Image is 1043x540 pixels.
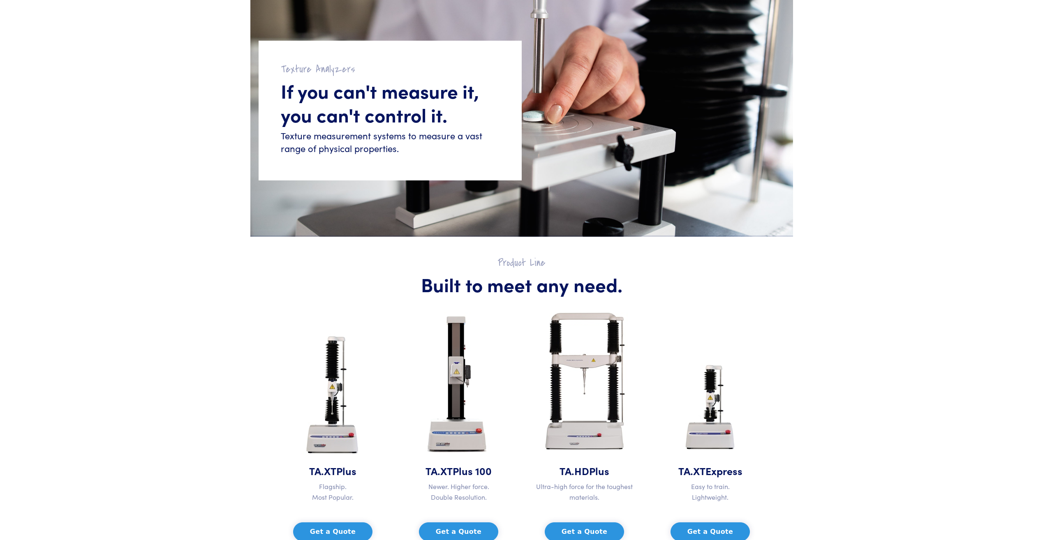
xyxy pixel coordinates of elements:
[527,481,643,502] p: Ultra-high force for the toughest materials.
[336,464,356,478] span: Plus
[281,63,500,76] h2: Texture Analyzers
[529,299,640,464] img: ta-hd-analyzer.jpg
[401,481,517,502] p: Newer. Higher force. Double Resolution.
[275,256,768,269] h2: Product Line
[275,272,768,296] h1: Built to meet any need.
[275,481,391,502] p: Flagship. Most Popular.
[281,79,500,126] h1: If you can't measure it, you can't control it.
[705,464,742,478] span: Express
[652,464,768,478] h5: TA.XT
[418,305,500,464] img: ta-xt-100-analyzer.jpg
[589,464,609,478] span: Plus
[675,351,746,464] img: ta-xt-express-analyzer.jpg
[281,129,500,155] h6: Texture measurement systems to measure a vast range of physical properties.
[527,464,643,478] h5: TA.HD
[275,464,391,478] h5: TA.XT
[652,481,768,502] p: Easy to train. Lightweight.
[401,464,517,478] h5: TA.XT
[294,330,371,464] img: ta-xt-plus-analyzer.jpg
[453,464,492,478] span: Plus 100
